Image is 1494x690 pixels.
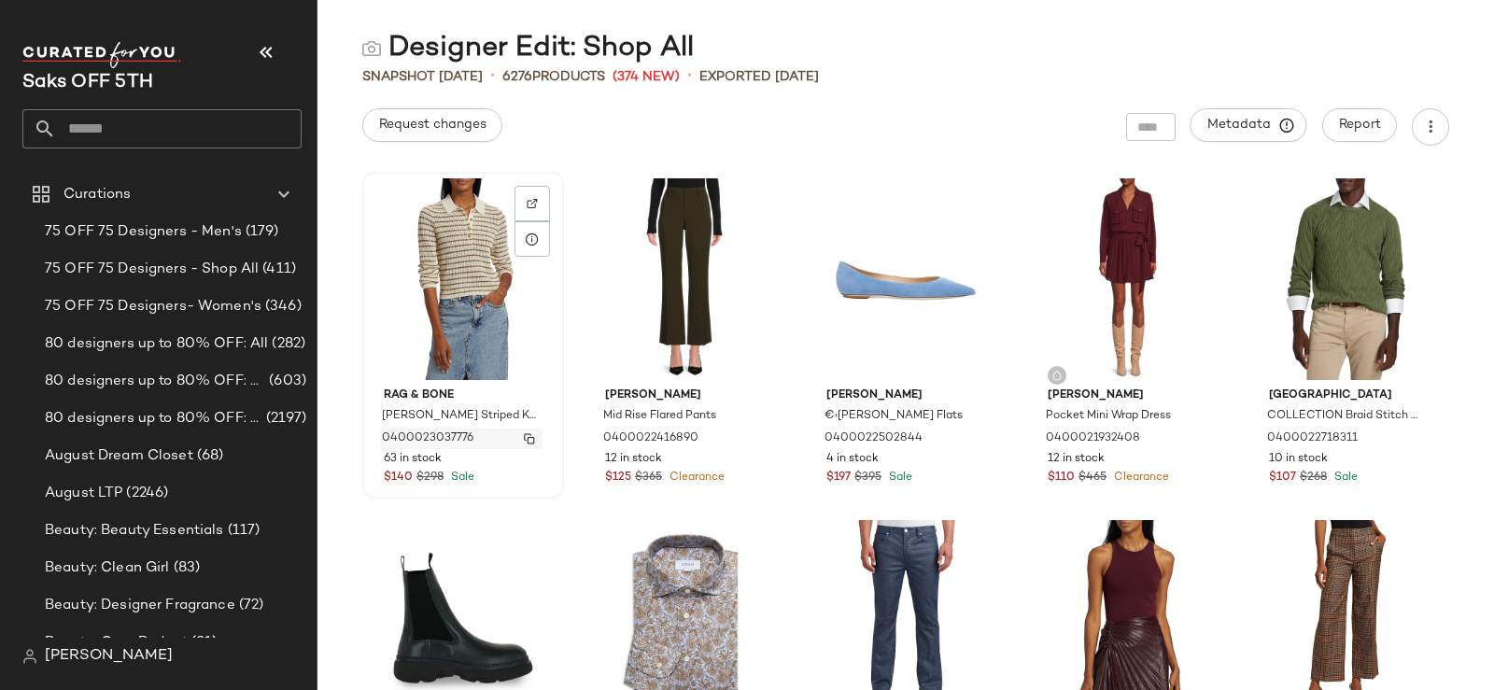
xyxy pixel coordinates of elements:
span: (68) [193,445,224,467]
span: 12 in stock [1048,451,1105,468]
span: August Dream Closet [45,445,193,467]
img: 0400023037776_IVORYMULTI [369,178,557,380]
span: 75 OFF 75 Designers - Men's [45,221,242,243]
span: (2246) [122,483,168,504]
span: 12 in stock [605,451,662,468]
span: (282) [268,333,305,355]
span: Current Company Name [22,73,153,92]
span: $140 [384,470,413,486]
div: Products [502,67,605,87]
span: August LTP [45,483,122,504]
span: [PERSON_NAME] [826,387,985,404]
span: Beauty: Beauty Essentials [45,520,224,542]
span: 80 designers up to 80% OFF: Women's [45,408,262,429]
span: $395 [854,470,881,486]
span: 10 in stock [1269,451,1328,468]
span: Sale [447,472,474,484]
span: (2197) [262,408,306,429]
button: Metadata [1191,108,1307,142]
span: $268 [1300,470,1327,486]
span: (374 New) [613,67,680,87]
span: $107 [1269,470,1296,486]
span: Snapshot [DATE] [362,67,483,87]
span: 0400023037776 [382,430,473,447]
img: 0400022416890_VINE [590,178,779,380]
span: Clearance [1110,472,1169,484]
button: Request changes [362,108,502,142]
span: 80 designers up to 80% OFF: All [45,333,268,355]
span: COLLECTION Braid Stitch Crewneck Sweater [1267,408,1426,425]
span: (411) [259,259,296,280]
img: 0400022502844_BLUESTEEL [811,178,1000,380]
span: $110 [1048,470,1075,486]
img: svg%3e [362,39,381,58]
span: rag & bone [384,387,543,404]
span: $365 [635,470,662,486]
span: Curations [63,184,131,205]
span: $298 [416,470,444,486]
span: (81) [188,632,218,654]
span: 75 OFF 75 Designers- Women's [45,296,261,317]
span: (72) [235,595,264,616]
span: (603) [265,371,306,392]
span: (83) [170,557,201,579]
span: 4 in stock [826,451,879,468]
img: svg%3e [524,433,535,444]
span: $125 [605,470,631,486]
span: (346) [261,296,302,317]
span: 0400022416890 [603,430,698,447]
span: Metadata [1206,117,1291,134]
span: (179) [242,221,279,243]
span: Clearance [666,472,725,484]
span: Sale [1331,472,1358,484]
span: $465 [1078,470,1106,486]
span: Beauty: Designer Fragrance [45,595,235,616]
span: [PERSON_NAME] [605,387,764,404]
span: $197 [826,470,851,486]
span: Beauty: Clean Girl [45,557,170,579]
span: (117) [224,520,261,542]
span: Report [1338,118,1381,133]
span: 63 in stock [384,451,442,468]
span: Pocket Mini Wrap Dress [1046,408,1171,425]
span: Request changes [378,118,486,133]
span: [PERSON_NAME] [1048,387,1206,404]
span: 0400022502844 [825,430,923,447]
span: 6276 [502,70,532,84]
span: • [490,65,495,88]
span: €‹[PERSON_NAME] Flats [825,408,963,425]
img: 0400021932408_BURGUNDY [1033,178,1221,380]
img: svg%3e [527,198,538,209]
span: 0400022718311 [1267,430,1358,447]
span: Sale [885,472,912,484]
button: Report [1322,108,1397,142]
img: svg%3e [1051,370,1063,381]
span: 75 OFF 75 Designers - Shop All [45,259,259,280]
img: cfy_white_logo.C9jOOHJF.svg [22,42,181,68]
span: [GEOGRAPHIC_DATA] [1269,387,1428,404]
img: 0400022718311_OLIVE [1254,178,1443,380]
p: Exported [DATE] [699,67,819,87]
span: [PERSON_NAME] Striped Knit Polo Top [382,408,541,425]
span: Mid Rise Flared Pants [603,408,716,425]
img: svg%3e [22,649,37,664]
div: Designer Edit: Shop All [362,30,694,67]
span: 0400021932408 [1046,430,1140,447]
span: 80 designers up to 80% OFF: Men's [45,371,265,392]
span: • [687,65,692,88]
span: [PERSON_NAME] [45,645,173,668]
span: Beauty: On a Budget [45,632,188,654]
